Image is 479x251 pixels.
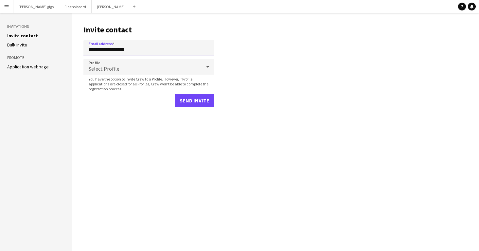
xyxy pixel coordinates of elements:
span: Select Profile [89,65,119,72]
h3: Promote [7,55,65,61]
button: [PERSON_NAME] gigs [13,0,59,13]
a: Bulk invite [7,42,27,48]
span: You have the option to invite Crew to a Profile. However, if Profile applications are closed for ... [83,77,214,91]
button: Flachs board [59,0,92,13]
button: Send invite [175,94,214,107]
h1: Invite contact [83,25,214,35]
a: Invite contact [7,33,38,39]
button: [PERSON_NAME] [92,0,130,13]
a: Application webpage [7,64,49,70]
h3: Invitations [7,24,65,29]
